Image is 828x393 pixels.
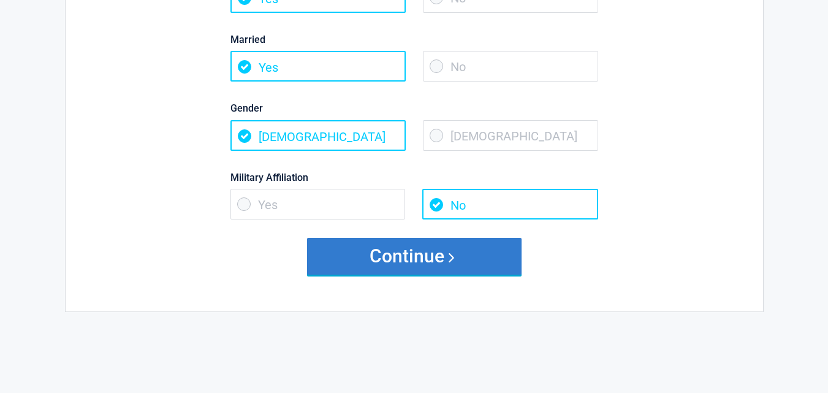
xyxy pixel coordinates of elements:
[230,51,406,82] span: Yes
[423,51,598,82] span: No
[307,238,522,275] button: Continue
[422,189,598,219] span: No
[230,120,406,151] span: [DEMOGRAPHIC_DATA]
[230,169,598,186] label: Military Affiliation
[230,189,406,219] span: Yes
[230,100,598,116] label: Gender
[230,31,598,48] label: Married
[423,120,598,151] span: [DEMOGRAPHIC_DATA]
